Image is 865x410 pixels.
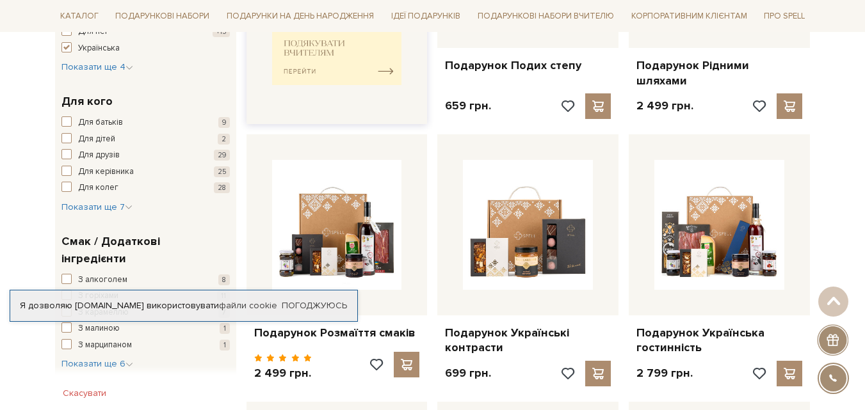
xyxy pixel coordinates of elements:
[61,358,133,369] span: Показати ще 6
[636,58,802,88] a: Подарунок Рідними шляхами
[445,366,491,381] p: 699 грн.
[61,201,133,214] button: Показати ще 7
[78,339,132,352] span: З марципаном
[78,133,115,146] span: Для дітей
[61,133,230,146] button: Для дітей 2
[55,6,104,26] a: Каталог
[282,300,347,311] a: Погоджуюсь
[78,166,134,178] span: Для керівника
[445,58,611,73] a: Подарунок Подих степу
[445,326,611,356] a: Подарунок Українські контрасти
[254,326,420,340] a: Подарунок Розмаїття смаків
[55,383,114,404] button: Скасувати
[61,274,230,287] button: З алкоголем 8
[61,358,133,370] button: Показати ще 6
[636,366,693,381] p: 2 799 грн.
[626,6,752,26] a: Корпоративним клієнтам
[214,166,230,177] span: 25
[759,6,810,26] a: Про Spell
[222,6,379,26] a: Подарунки на День народження
[254,366,312,381] p: 2 499 грн.
[218,117,230,128] span: 9
[61,339,230,352] button: З марципаном 1
[78,116,123,129] span: Для батьків
[214,150,230,161] span: 29
[218,274,230,285] span: 8
[61,116,230,129] button: Для батьків 9
[636,99,693,113] p: 2 499 грн.
[61,233,227,267] span: Смак / Додаткові інгредієнти
[61,42,230,55] button: Українська
[61,93,113,110] span: Для кого
[78,182,118,194] span: Для колег
[386,6,465,26] a: Ідеї подарунків
[61,166,230,178] button: Для керівника 25
[636,326,802,356] a: Подарунок Українська гостинність
[78,149,120,162] span: Для друзів
[110,6,214,26] a: Подарункові набори
[78,42,120,55] span: Українська
[473,5,619,27] a: Подарункові набори Вчителю
[61,322,230,335] button: З малиною 1
[78,322,120,335] span: З малиною
[218,134,230,145] span: 2
[10,300,357,311] div: Я дозволяю [DOMAIN_NAME] використовувати
[214,182,230,193] span: 28
[219,300,277,311] a: файли cookie
[445,99,491,113] p: 659 грн.
[61,61,133,74] button: Показати ще 4
[78,274,127,287] span: З алкоголем
[61,149,230,162] button: Для друзів 29
[61,61,133,72] span: Показати ще 4
[220,323,230,334] span: 1
[220,340,230,351] span: 1
[61,201,133,212] span: Показати ще 7
[61,182,230,194] button: Для колег 28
